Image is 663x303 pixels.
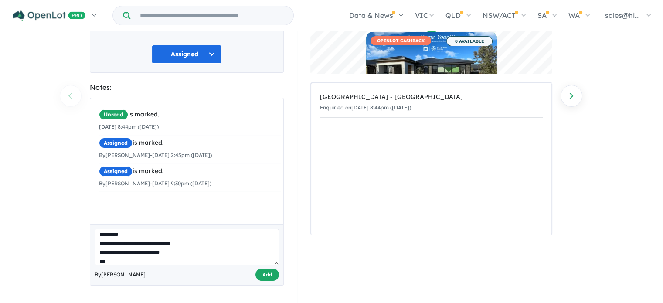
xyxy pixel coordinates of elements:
span: By [PERSON_NAME] [95,270,146,279]
span: 8 AVAILABLE [446,36,493,46]
div: Notes: [90,82,284,93]
input: Try estate name, suburb, builder or developer [132,6,292,25]
small: [DATE] 8:44pm ([DATE]) [99,123,159,130]
a: [GEOGRAPHIC_DATA] - [GEOGRAPHIC_DATA]Enquiried on[DATE] 8:44pm ([DATE]) [320,88,543,118]
span: Assigned [99,138,133,148]
a: OPENLOT CASHBACK 8 AVAILABLE [366,32,497,97]
div: [GEOGRAPHIC_DATA] - [GEOGRAPHIC_DATA] [320,92,543,102]
small: By [PERSON_NAME] - [DATE] 2:45pm ([DATE]) [99,152,212,158]
button: Assigned [152,45,221,64]
div: is marked. [99,138,281,148]
img: Openlot PRO Logo White [13,10,85,21]
span: sales@hi... [605,11,640,20]
button: Add [255,269,279,281]
span: Unread [99,109,128,120]
span: Assigned [99,166,133,177]
small: By [PERSON_NAME] - [DATE] 9:30pm ([DATE]) [99,180,211,187]
span: OPENLOT CASHBACK [371,36,431,45]
small: Enquiried on [DATE] 8:44pm ([DATE]) [320,104,411,111]
div: is marked. [99,109,281,120]
div: is marked. [99,166,281,177]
